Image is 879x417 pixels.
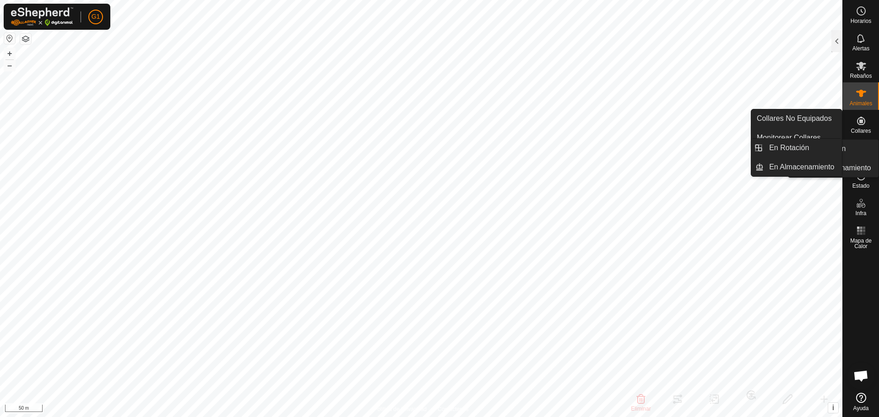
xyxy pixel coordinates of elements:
span: Estado [852,183,869,189]
button: i [828,403,838,413]
button: Restablecer Mapa [4,33,15,44]
span: G1 [92,12,100,22]
span: Animales [850,101,872,106]
div: Chat abierto [847,362,875,390]
button: Capas del Mapa [20,33,31,44]
span: Ayuda [853,406,869,411]
a: Collares No Equipados [751,109,842,128]
a: Contáctenos [438,405,468,413]
span: En Rotación [769,142,809,153]
span: Mapa de Calor [845,238,877,249]
span: i [832,404,834,412]
span: Alertas [852,46,869,51]
span: Monitorear Collares [757,132,821,143]
span: En Almacenamiento [769,162,834,173]
span: Horarios [851,18,871,24]
a: Monitorear Collares [751,129,842,147]
span: Infra [855,211,866,216]
span: Collares No Equipados [757,113,832,124]
li: En Almacenamiento [751,158,842,176]
span: Collares [851,128,871,134]
a: Ayuda [843,389,879,415]
button: + [4,48,15,59]
span: En Almacenamiento [806,162,871,173]
a: En Almacenamiento [764,158,842,176]
button: – [4,60,15,71]
li: En Rotación [751,139,842,157]
a: En Rotación [764,139,842,157]
img: Logo Gallagher [11,7,73,26]
a: Política de Privacidad [374,405,427,413]
span: Rebaños [850,73,872,79]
